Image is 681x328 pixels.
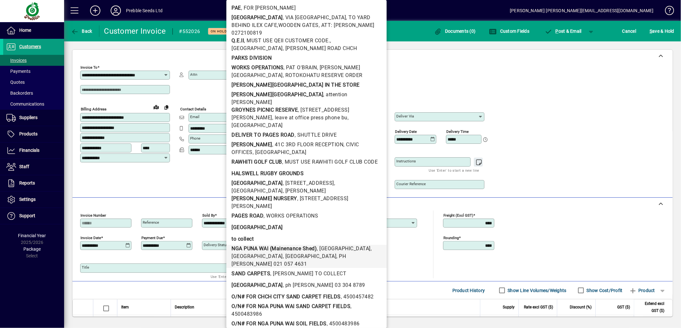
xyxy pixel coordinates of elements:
b: O/N# FOR NGA PUNA WAI SAND CARPET FIELDS [231,303,350,309]
b: [GEOGRAPHIC_DATA] [231,180,283,186]
b: to collect [231,236,254,242]
b: Q.E.II [231,38,244,44]
span: , MUST USE RAWHITI GOLF CLUB CODE [282,159,378,165]
span: , VIA [GEOGRAPHIC_DATA] [283,14,346,21]
span: , 41C 3RD FLOOR RECEPTION [272,142,344,148]
span: , [GEOGRAPHIC_DATA] [317,246,371,252]
b: [PERSON_NAME][GEOGRAPHIC_DATA] IN THE STORE [231,82,360,88]
b: [PERSON_NAME] [231,142,272,148]
b: PARKS DIVISION [231,55,272,61]
span: , [PERSON_NAME] [283,188,326,194]
span: , ph [PERSON_NAME] 03 304 8789 [283,282,365,288]
span: , leave at office press phone bu [272,115,348,121]
b: PAE [231,5,241,11]
b: [PERSON_NAME] NURSERY [231,195,297,202]
b: O/N# FOR NGA PUNA WAI SOIL FIELDS [231,321,327,327]
b: [GEOGRAPHIC_DATA] [231,14,283,21]
b: O/N# FOR CHCH CITY SAND CARPET FIELDS [231,294,341,300]
span: , 4500483986 [327,321,360,327]
b: GROYNES PICNIC RESERVE [231,107,298,113]
span: , 4500457482 [341,294,374,300]
span: , PAT O'BRAIN [283,65,317,71]
span: , WORKS OPERATIONS [264,213,318,219]
b: SAND CARPETS [231,271,270,277]
b: WORKS OPERATIONS [231,65,283,71]
b: NGA PUNA WAI (Mainenance Shed) [231,246,317,252]
span: , [PERSON_NAME] ROAD CHCH [283,45,357,51]
span: , [STREET_ADDRESS] [283,180,334,186]
b: [PERSON_NAME][GEOGRAPHIC_DATA] [231,91,323,98]
span: , ROTOKOHATU RESERVE ORDER [283,72,363,78]
b: [GEOGRAPHIC_DATA] [231,224,283,230]
b: DELIVER TO PAGES ROAD [231,132,295,138]
span: , MUST USE QEII CUSTOMER CODE. [244,38,330,44]
b: PAGES ROAD [231,213,264,219]
span: , SHUTTLE DRIVE [295,132,337,138]
b: [GEOGRAPHIC_DATA] [231,282,283,288]
span: , FOR [PERSON_NAME] [241,5,296,11]
b: HALSWELL RUGBY GROUNDS [231,170,304,177]
span: , [GEOGRAPHIC_DATA] [253,149,307,155]
b: RAWHITI GOLF CLUB [231,159,282,165]
span: , [PERSON_NAME] TO COLLECT [270,271,346,277]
